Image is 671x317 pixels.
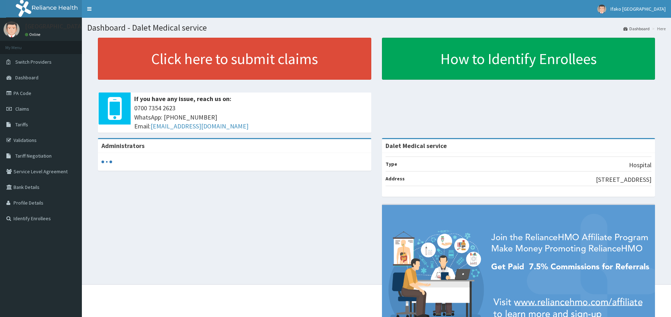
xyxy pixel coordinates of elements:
[25,32,42,37] a: Online
[15,106,29,112] span: Claims
[134,104,368,131] span: 0700 7354 2623 WhatsApp: [PHONE_NUMBER] Email:
[151,122,248,130] a: [EMAIL_ADDRESS][DOMAIN_NAME]
[386,161,397,167] b: Type
[610,6,666,12] span: Ifako [GEOGRAPHIC_DATA]
[15,153,52,159] span: Tariff Negotiation
[98,38,371,80] a: Click here to submit claims
[650,26,666,32] li: Here
[629,160,651,170] p: Hospital
[596,175,651,184] p: [STREET_ADDRESS]
[623,26,650,32] a: Dashboard
[15,74,38,81] span: Dashboard
[101,142,145,150] b: Administrators
[87,23,666,32] h1: Dashboard - Dalet Medical service
[597,5,606,14] img: User Image
[15,59,52,65] span: Switch Providers
[4,21,20,37] img: User Image
[101,157,112,167] svg: audio-loading
[25,23,84,30] p: [GEOGRAPHIC_DATA]
[134,95,231,103] b: If you have any issue, reach us on:
[382,38,655,80] a: How to Identify Enrollees
[386,142,447,150] strong: Dalet Medical service
[15,121,28,128] span: Tariffs
[386,175,405,182] b: Address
